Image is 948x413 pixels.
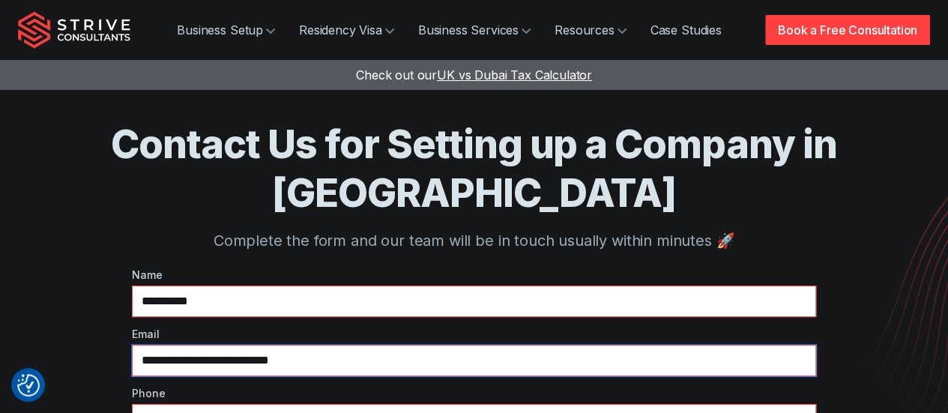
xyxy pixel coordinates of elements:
a: Book a Free Consultation [765,15,930,45]
label: Email [132,326,816,342]
a: Case Studies [638,15,734,45]
label: Name [132,267,816,283]
img: Revisit consent button [17,374,40,397]
a: Business Services [406,15,543,45]
p: Complete the form and our team will be in touch usually within minutes 🚀 [18,229,930,252]
a: Check out ourUK vs Dubai Tax Calculator [356,67,592,82]
a: Residency Visa [287,15,406,45]
a: Resources [543,15,638,45]
span: UK vs Dubai Tax Calculator [437,67,592,82]
img: Strive Consultants [18,11,130,49]
button: Consent Preferences [17,374,40,397]
a: Business Setup [165,15,287,45]
h1: Contact Us for Setting up a Company in [GEOGRAPHIC_DATA] [18,120,930,217]
label: Phone [132,385,816,401]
